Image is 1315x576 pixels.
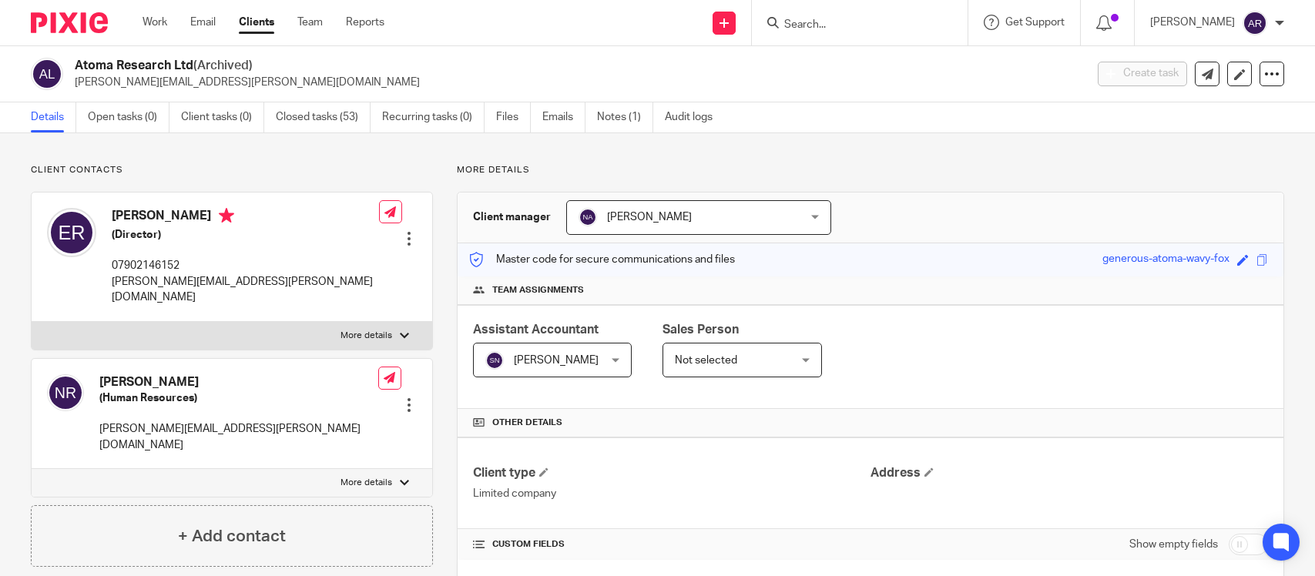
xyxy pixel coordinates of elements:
span: (Archived) [193,59,253,72]
a: Emails [542,102,585,132]
p: [PERSON_NAME][EMAIL_ADDRESS][PERSON_NAME][DOMAIN_NAME] [99,421,378,453]
button: Create task [1098,62,1187,86]
a: Notes (1) [597,102,653,132]
a: Files [496,102,531,132]
a: Details [31,102,76,132]
a: Reports [346,15,384,30]
h4: Address [871,465,1268,481]
h5: (Human Resources) [99,390,378,406]
span: Assistant Accountant [473,323,599,336]
span: [PERSON_NAME] [514,355,599,366]
p: [PERSON_NAME] [1150,15,1235,30]
h4: [PERSON_NAME] [99,374,378,390]
p: [PERSON_NAME][EMAIL_ADDRESS][PERSON_NAME][DOMAIN_NAME] [112,274,379,306]
div: generous-atoma-wavy-fox [1102,251,1229,269]
a: Work [143,15,167,30]
span: Get Support [1005,17,1065,28]
img: svg%3E [1243,11,1267,35]
label: Show empty fields [1129,537,1218,552]
h4: CUSTOM FIELDS [473,538,871,551]
a: Team [297,15,323,30]
p: More details [457,164,1284,176]
h3: Client manager [473,209,551,225]
span: [PERSON_NAME] [607,212,692,223]
h5: (Director) [112,227,379,243]
img: Pixie [31,12,108,33]
p: 07902146152 [112,258,379,273]
span: Sales Person [663,323,739,336]
p: Master code for secure communications and files [469,252,735,267]
img: svg%3E [31,58,63,90]
p: More details [340,330,392,342]
span: Not selected [675,355,737,366]
span: Team assignments [492,284,584,296]
h4: Client type [473,465,871,481]
p: [PERSON_NAME][EMAIL_ADDRESS][PERSON_NAME][DOMAIN_NAME] [75,75,1075,90]
img: svg%3E [47,208,96,257]
a: Open tasks (0) [88,102,169,132]
h4: [PERSON_NAME] [112,208,379,227]
img: svg%3E [485,351,504,370]
input: Search [783,18,921,32]
span: Other details [492,417,562,429]
a: Closed tasks (53) [276,102,371,132]
h2: Atoma Research Ltd [75,58,874,74]
p: Client contacts [31,164,433,176]
img: svg%3E [579,208,597,226]
img: svg%3E [47,374,84,411]
a: Recurring tasks (0) [382,102,485,132]
p: Limited company [473,486,871,501]
h4: + Add contact [178,524,286,548]
i: Primary [219,208,234,223]
a: Email [190,15,216,30]
a: Audit logs [665,102,724,132]
p: More details [340,477,392,489]
a: Client tasks (0) [181,102,264,132]
a: Clients [239,15,274,30]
